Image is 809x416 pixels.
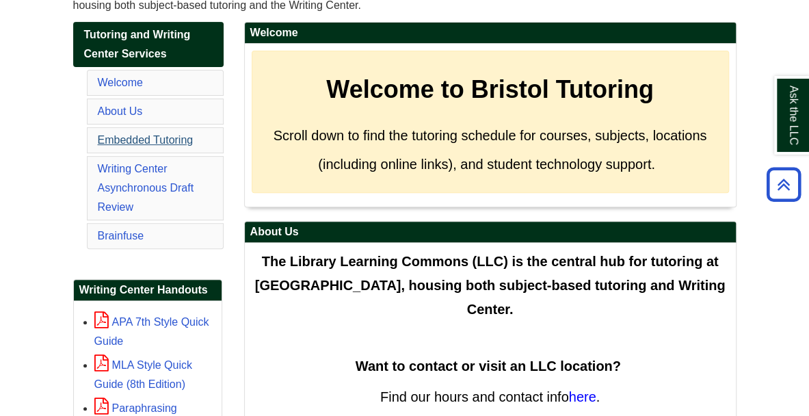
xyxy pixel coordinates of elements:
[255,254,726,317] span: The Library Learning Commons (LLC) is the central hub for tutoring at [GEOGRAPHIC_DATA], housing ...
[98,105,143,117] a: About Us
[73,22,224,67] a: Tutoring and Writing Center Services
[84,29,191,60] span: Tutoring and Writing Center Services
[245,23,736,44] h2: Welcome
[74,280,222,301] h2: Writing Center Handouts
[98,163,194,213] a: Writing Center Asynchronous Draft Review
[98,77,143,88] a: Welcome
[596,389,600,404] span: .
[380,389,569,404] span: Find our hours and contact info
[274,128,707,172] span: Scroll down to find the tutoring schedule for courses, subjects, locations (including online link...
[245,222,736,243] h2: About Us
[762,175,806,194] a: Back to Top
[98,134,194,146] a: Embedded Tutoring
[356,359,621,374] strong: Want to contact or visit an LLC location?
[94,359,192,390] a: MLA Style Quick Guide (8th Edition)
[94,316,209,347] a: APA 7th Style Quick Guide
[326,75,654,103] strong: Welcome to Bristol Tutoring
[98,230,144,242] a: Brainfuse
[569,389,596,404] a: here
